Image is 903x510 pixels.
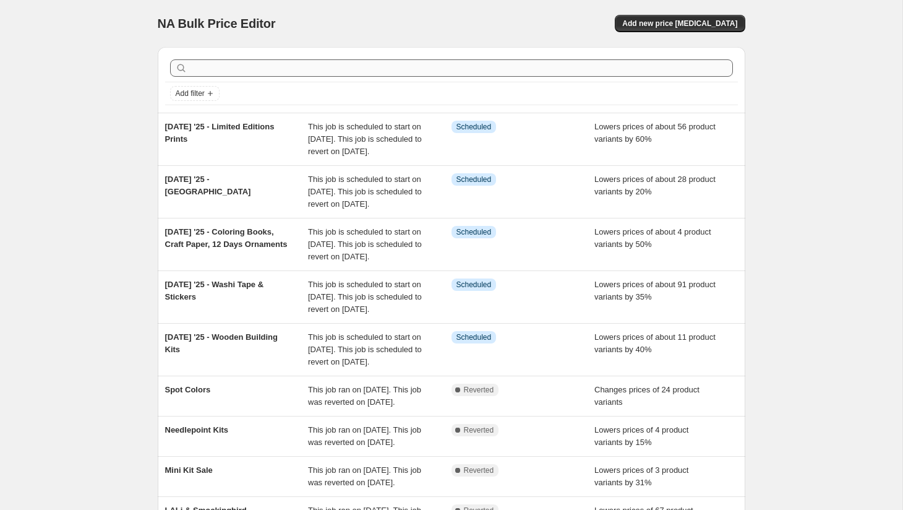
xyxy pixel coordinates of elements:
[308,385,421,407] span: This job ran on [DATE]. This job was reverted on [DATE].
[594,465,688,487] span: Lowers prices of 3 product variants by 31%
[165,332,278,354] span: [DATE] '25 - Wooden Building Kits
[464,385,494,395] span: Reverted
[594,122,716,144] span: Lowers prices of about 56 product variants by 60%
[165,280,264,301] span: [DATE] '25 - Washi Tape & Stickers
[594,280,716,301] span: Lowers prices of about 91 product variants by 35%
[594,385,700,407] span: Changes prices of 24 product variants
[308,227,422,261] span: This job is scheduled to start on [DATE]. This job is scheduled to revert on [DATE].
[308,122,422,156] span: This job is scheduled to start on [DATE]. This job is scheduled to revert on [DATE].
[308,465,421,487] span: This job ran on [DATE]. This job was reverted on [DATE].
[308,332,422,366] span: This job is scheduled to start on [DATE]. This job is scheduled to revert on [DATE].
[594,425,688,447] span: Lowers prices of 4 product variants by 15%
[456,332,492,342] span: Scheduled
[165,465,213,475] span: Mini Kit Sale
[464,425,494,435] span: Reverted
[165,385,211,394] span: Spot Colors
[308,425,421,447] span: This job ran on [DATE]. This job was reverted on [DATE].
[594,332,716,354] span: Lowers prices of about 11 product variants by 40%
[615,15,745,32] button: Add new price [MEDICAL_DATA]
[456,175,492,184] span: Scheduled
[165,227,288,249] span: [DATE] '25 - Coloring Books, Craft Paper, 12 Days Ornaments
[158,17,276,30] span: NA Bulk Price Editor
[165,175,251,196] span: [DATE] '25 - [GEOGRAPHIC_DATA]
[594,175,716,196] span: Lowers prices of about 28 product variants by 20%
[308,175,422,209] span: This job is scheduled to start on [DATE]. This job is scheduled to revert on [DATE].
[456,280,492,290] span: Scheduled
[456,122,492,132] span: Scheduled
[456,227,492,237] span: Scheduled
[165,425,229,434] span: Needlepoint Kits
[622,19,737,28] span: Add new price [MEDICAL_DATA]
[464,465,494,475] span: Reverted
[170,86,220,101] button: Add filter
[165,122,275,144] span: [DATE] '25 - Limited Editions Prints
[308,280,422,314] span: This job is scheduled to start on [DATE]. This job is scheduled to revert on [DATE].
[594,227,711,249] span: Lowers prices of about 4 product variants by 50%
[176,89,205,98] span: Add filter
